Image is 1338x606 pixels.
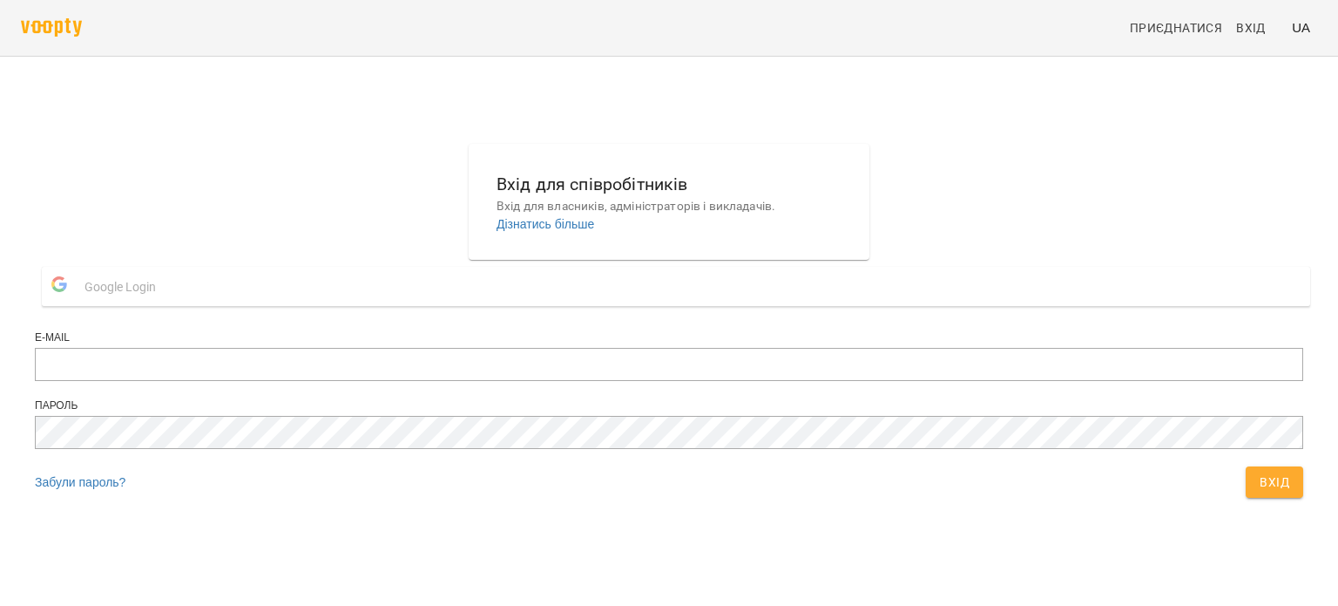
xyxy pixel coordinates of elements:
[1292,18,1310,37] span: UA
[35,330,1303,345] div: E-mail
[497,171,841,198] h6: Вхід для співробітників
[483,157,855,247] button: Вхід для співробітниківВхід для власників, адміністраторів і викладачів.Дізнатись більше
[1130,17,1222,38] span: Приєднатися
[1236,17,1266,38] span: Вхід
[1260,472,1289,493] span: Вхід
[21,18,82,37] img: voopty.png
[497,217,594,231] a: Дізнатись більше
[84,269,165,304] span: Google Login
[35,475,125,489] a: Забули пароль?
[42,267,1310,306] button: Google Login
[1246,466,1303,498] button: Вхід
[497,198,841,215] p: Вхід для власників, адміністраторів і викладачів.
[1123,12,1229,44] a: Приєднатися
[35,398,1303,413] div: Пароль
[1285,11,1317,44] button: UA
[1229,12,1285,44] a: Вхід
